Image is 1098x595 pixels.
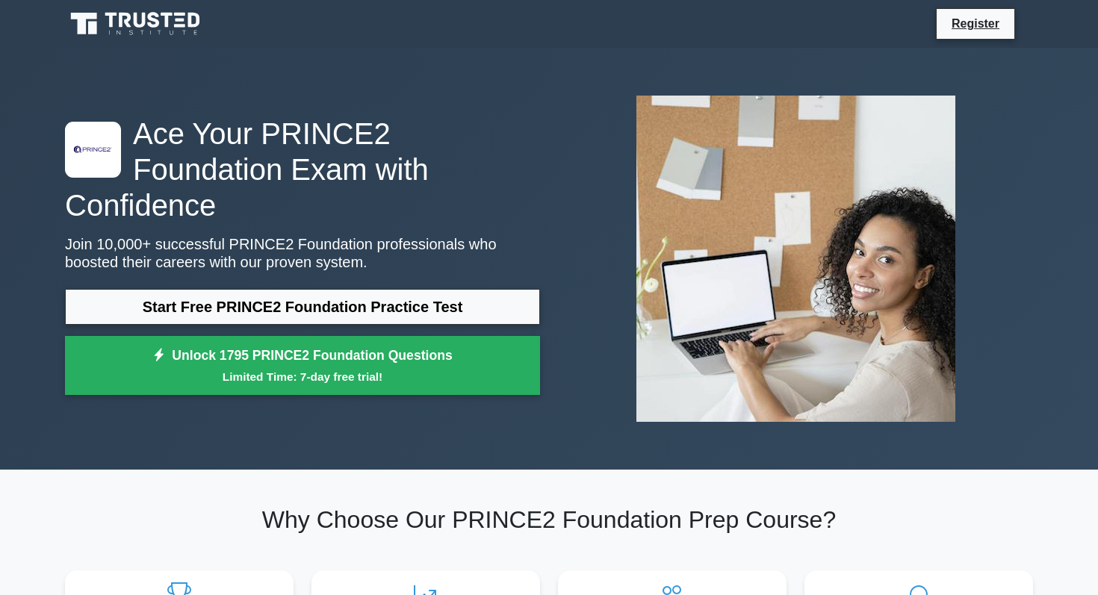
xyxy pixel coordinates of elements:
[65,116,540,223] h1: Ace Your PRINCE2 Foundation Exam with Confidence
[65,505,1033,534] h2: Why Choose Our PRINCE2 Foundation Prep Course?
[943,14,1008,33] a: Register
[65,289,540,325] a: Start Free PRINCE2 Foundation Practice Test
[65,235,540,271] p: Join 10,000+ successful PRINCE2 Foundation professionals who boosted their careers with our prove...
[84,368,521,385] small: Limited Time: 7-day free trial!
[65,336,540,396] a: Unlock 1795 PRINCE2 Foundation QuestionsLimited Time: 7-day free trial!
